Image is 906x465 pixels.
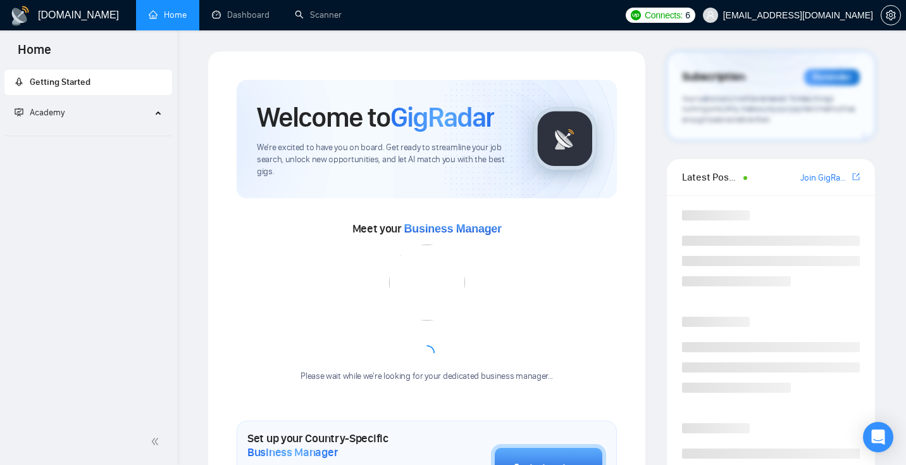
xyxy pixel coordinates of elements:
span: 6 [685,8,690,22]
span: fund-projection-screen [15,108,23,117]
span: loading [419,345,435,360]
span: double-left [151,435,163,448]
div: Open Intercom Messenger [863,422,893,452]
span: GigRadar [390,100,494,134]
div: Reminder [804,69,860,86]
h1: Set up your Country-Specific [247,431,428,459]
h1: Welcome to [257,100,494,134]
span: We're excited to have you on board. Get ready to streamline your job search, unlock new opportuni... [257,142,513,178]
span: Getting Started [30,77,90,87]
span: Subscription [682,67,745,88]
img: gigradar-logo.png [533,107,597,170]
div: Please wait while we're looking for your dedicated business manager... [293,371,561,383]
button: setting [881,5,901,25]
a: dashboardDashboard [212,10,270,20]
span: setting [881,10,900,20]
span: export [852,172,860,182]
span: Business Manager [247,445,338,459]
li: Academy Homepage [4,131,172,139]
span: Your subscription will be renewed. To keep things running smoothly, make sure your payment method... [682,94,855,124]
li: Getting Started [4,70,172,95]
span: Academy [30,107,65,118]
span: rocket [15,77,23,86]
a: Join GigRadar Slack Community [800,171,850,185]
span: Connects: [645,8,683,22]
img: upwork-logo.png [631,10,641,20]
span: Academy [15,107,65,118]
a: setting [881,10,901,20]
img: error [389,245,465,321]
span: Business Manager [404,222,502,235]
span: Home [8,41,61,67]
a: homeHome [149,10,187,20]
a: export [852,171,860,183]
img: logo [10,6,30,26]
span: Meet your [352,222,502,236]
a: searchScanner [295,10,342,20]
span: Latest Posts from the GigRadar Community [682,169,740,185]
span: user [706,11,715,20]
